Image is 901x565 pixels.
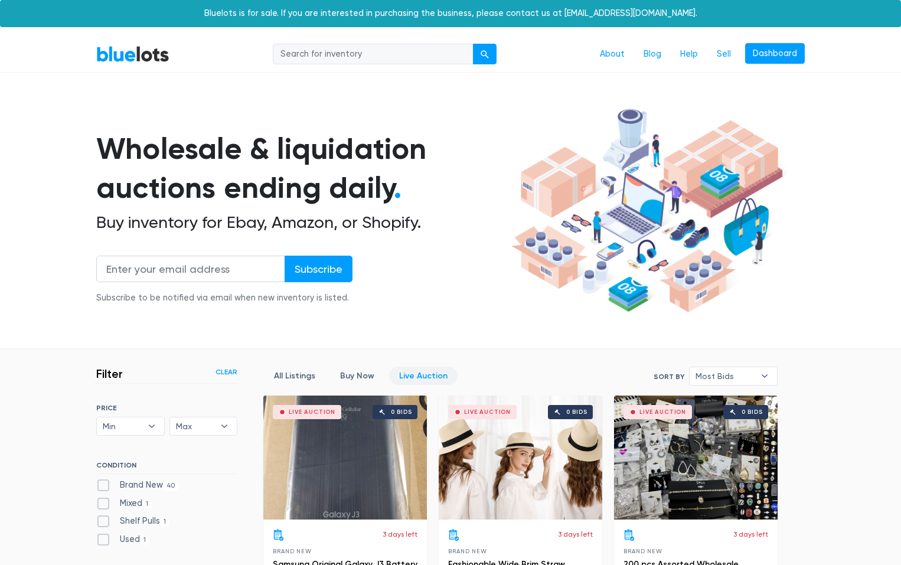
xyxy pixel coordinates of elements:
[96,367,123,381] h3: Filter
[439,396,602,520] a: Live Auction 0 bids
[464,409,511,415] div: Live Auction
[96,213,507,233] h2: Buy inventory for Ebay, Amazon, or Shopify.
[140,535,150,545] span: 1
[391,409,412,415] div: 0 bids
[394,170,401,205] span: .
[216,367,237,377] a: Clear
[96,515,170,528] label: Shelf Pulls
[96,479,179,492] label: Brand New
[654,371,684,382] label: Sort By
[96,292,352,305] div: Subscribe to be notified via email when new inventory is listed.
[383,529,417,540] p: 3 days left
[96,404,237,412] h6: PRICE
[389,367,458,385] a: Live Auction
[96,129,507,208] h1: Wholesale & liquidation auctions ending daily
[139,417,164,435] b: ▾
[96,256,285,282] input: Enter your email address
[163,481,179,491] span: 40
[696,367,755,385] span: Most Bids
[742,409,763,415] div: 0 bids
[614,396,778,520] a: Live Auction 0 bids
[745,43,805,64] a: Dashboard
[330,367,384,385] a: Buy Now
[639,409,686,415] div: Live Auction
[623,548,662,554] span: Brand New
[96,461,237,474] h6: CONDITION
[733,529,768,540] p: 3 days left
[96,533,150,546] label: Used
[558,529,593,540] p: 3 days left
[285,256,352,282] input: Subscribe
[707,43,740,66] a: Sell
[96,497,152,510] label: Mixed
[752,367,777,385] b: ▾
[566,409,587,415] div: 0 bids
[507,103,787,318] img: hero-ee84e7d0318cb26816c560f6b4441b76977f77a177738b4e94f68c95b2b83dbb.png
[273,548,311,554] span: Brand New
[448,548,487,554] span: Brand New
[671,43,707,66] a: Help
[176,417,215,435] span: Max
[263,396,427,520] a: Live Auction 0 bids
[103,417,142,435] span: Min
[142,499,152,509] span: 1
[212,417,237,435] b: ▾
[160,518,170,527] span: 1
[96,45,169,63] a: BlueLots
[264,367,325,385] a: All Listings
[634,43,671,66] a: Blog
[590,43,634,66] a: About
[289,409,335,415] div: Live Auction
[273,44,474,65] input: Search for inventory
